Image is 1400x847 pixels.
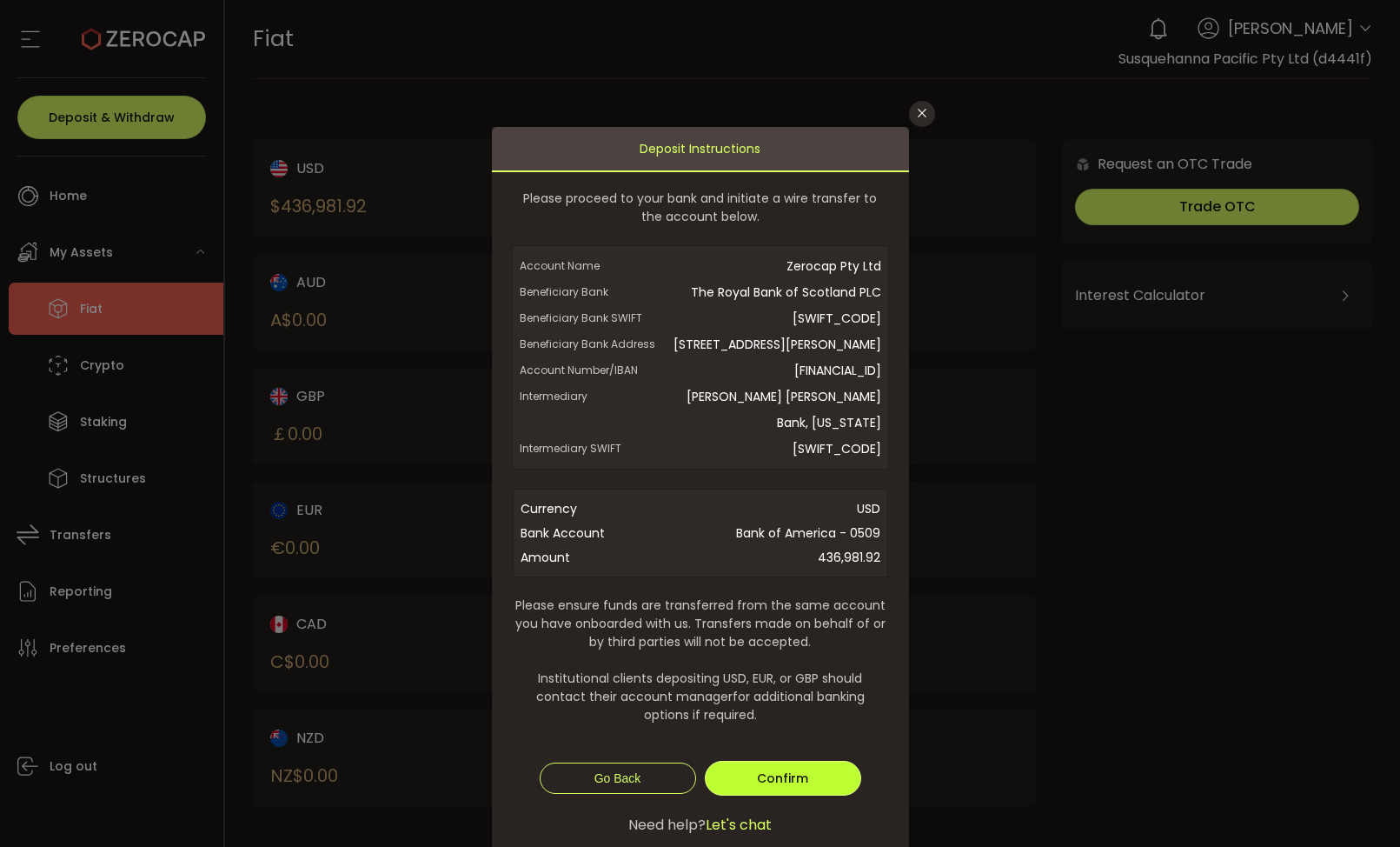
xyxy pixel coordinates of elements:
[521,497,616,521] span: Currency
[659,383,881,436] span: [PERSON_NAME] [PERSON_NAME] Bank, [US_STATE]
[659,436,881,462] span: [SWIFT_CODE]
[706,815,772,836] span: Let's chat
[757,770,808,787] span: Confirm
[616,545,880,570] span: 436,981.92
[628,815,706,836] span: Need help?
[521,521,616,545] span: Bank Account
[513,597,888,724] span: Please ensure funds are transferred from the same account you have onboarded with us. Transfers m...
[659,253,881,279] span: Zerocap Pty Ltd
[659,305,881,331] span: [SWIFT_CODE]
[616,521,880,545] span: Bank of America - 0509
[521,545,616,570] span: Amount
[659,331,881,357] span: [STREET_ADDRESS][PERSON_NAME]
[616,497,880,521] span: USD
[1313,764,1400,847] iframe: Chat Widget
[659,357,881,383] span: [FINANCIAL_ID]
[909,101,935,127] button: Close
[520,383,659,436] span: Intermediary
[594,771,641,785] span: Go Back
[520,331,659,357] span: Beneficiary Bank Address
[540,763,696,794] button: Go Back
[705,761,861,796] button: Confirm
[520,253,659,279] span: Account Name
[520,436,659,462] span: Intermediary SWIFT
[520,305,659,331] span: Beneficiary Bank SWIFT
[513,190,888,226] span: Please proceed to your bank and initiate a wire transfer to the account below.
[659,279,881,305] span: The Royal Bank of Scotland PLC
[520,357,659,383] span: Account Number/IBAN
[520,279,659,305] span: Beneficiary Bank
